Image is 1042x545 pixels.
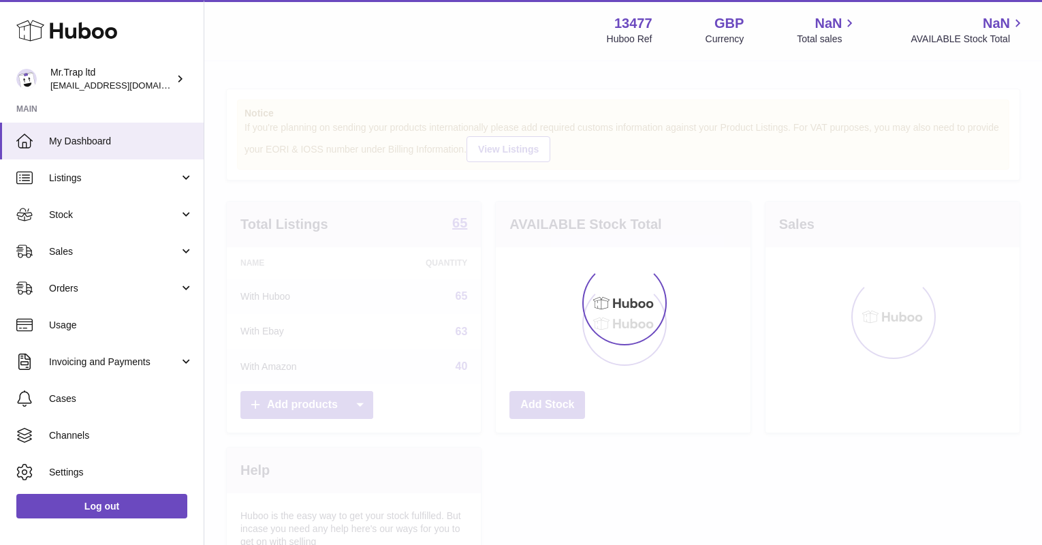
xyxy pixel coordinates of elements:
[16,69,37,89] img: office@grabacz.eu
[706,33,744,46] div: Currency
[49,429,193,442] span: Channels
[49,392,193,405] span: Cases
[607,33,652,46] div: Huboo Ref
[815,14,842,33] span: NaN
[911,14,1026,46] a: NaN AVAILABLE Stock Total
[49,172,179,185] span: Listings
[983,14,1010,33] span: NaN
[614,14,652,33] strong: 13477
[49,245,179,258] span: Sales
[49,319,193,332] span: Usage
[49,208,179,221] span: Stock
[50,80,200,91] span: [EMAIL_ADDRESS][DOMAIN_NAME]
[797,14,857,46] a: NaN Total sales
[911,33,1026,46] span: AVAILABLE Stock Total
[49,135,193,148] span: My Dashboard
[49,466,193,479] span: Settings
[50,66,173,92] div: Mr.Trap ltd
[49,282,179,295] span: Orders
[49,356,179,369] span: Invoicing and Payments
[797,33,857,46] span: Total sales
[714,14,744,33] strong: GBP
[16,494,187,518] a: Log out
